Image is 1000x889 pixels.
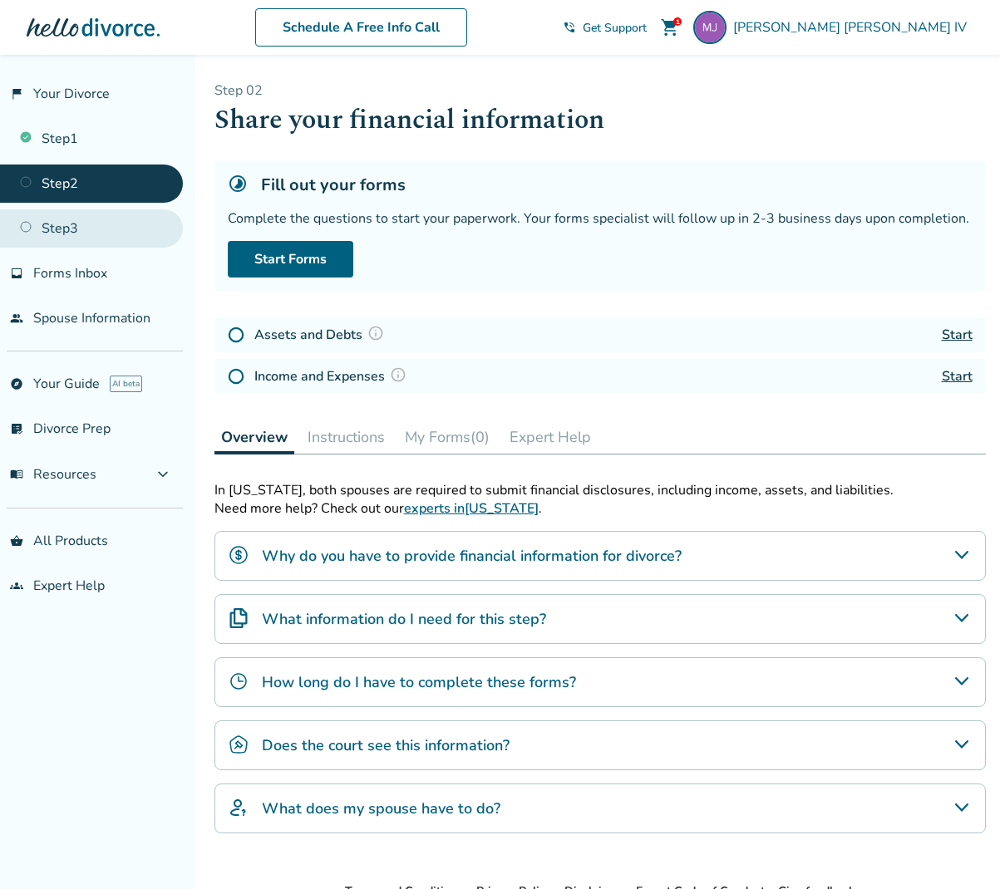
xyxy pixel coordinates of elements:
span: inbox [10,267,23,280]
div: What information do I need for this step? [214,594,986,644]
span: Forms Inbox [33,264,107,282]
span: AI beta [110,376,142,392]
button: My Forms(0) [398,420,496,454]
span: shopping_cart [660,17,680,37]
span: expand_more [153,464,173,484]
a: experts in[US_STATE] [404,499,539,518]
span: Get Support [583,20,647,36]
img: What does my spouse have to do? [229,798,249,818]
a: phone_in_talkGet Support [563,20,647,36]
img: How long do I have to complete these forms? [229,671,249,691]
span: [PERSON_NAME] [PERSON_NAME] IV [733,18,973,37]
span: list_alt_check [10,422,23,435]
span: flag_2 [10,87,23,101]
a: Start [942,326,973,344]
img: Question Mark [367,325,384,341]
a: Start Forms [228,241,353,278]
span: phone_in_talk [563,21,576,34]
a: Schedule A Free Info Call [255,8,467,47]
span: menu_book [10,468,23,481]
button: Instructions [301,420,392,454]
div: Complete the questions to start your paperwork. Your forms specialist will follow up in 2-3 busin... [228,209,973,228]
div: Does the court see this information? [214,720,986,770]
h4: Why do you have to provide financial information for divorce? [262,545,682,567]
img: Not Started [228,368,244,385]
div: Why do you have to provide financial information for divorce? [214,531,986,581]
img: Question Mark [390,366,406,383]
img: Not Started [228,327,244,343]
img: mjiv80@gmail.com [693,11,727,44]
div: How long do I have to complete these forms? [214,657,986,707]
img: Does the court see this information? [229,734,249,754]
button: Expert Help [503,420,598,454]
span: groups [10,579,23,592]
div: What does my spouse have to do? [214,783,986,833]
h4: Income and Expenses [254,366,411,387]
p: Need more help? Check out our . [214,499,986,518]
span: shopping_basket [10,534,23,548]
span: Resources [10,465,96,484]
div: In [US_STATE], both spouses are required to submit financial disclosures, including income, asset... [214,481,986,499]
img: Why do you have to provide financial information for divorce? [229,545,249,565]
span: explore [10,377,23,390]
h5: Fill out your forms [261,174,406,196]
div: 1 [673,17,682,26]
p: Step 0 2 [214,81,986,100]
a: Start [942,367,973,386]
span: people [10,312,23,325]
h1: Share your financial information [214,100,986,140]
h4: Does the court see this information? [262,734,510,756]
h4: How long do I have to complete these forms? [262,671,576,693]
button: Overview [214,420,294,454]
img: What information do I need for this step? [229,608,249,628]
h4: Assets and Debts [254,324,389,346]
iframe: Chat Widget [917,809,1000,889]
h4: What does my spouse have to do? [262,798,500,819]
h4: What information do I need for this step? [262,608,546,630]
